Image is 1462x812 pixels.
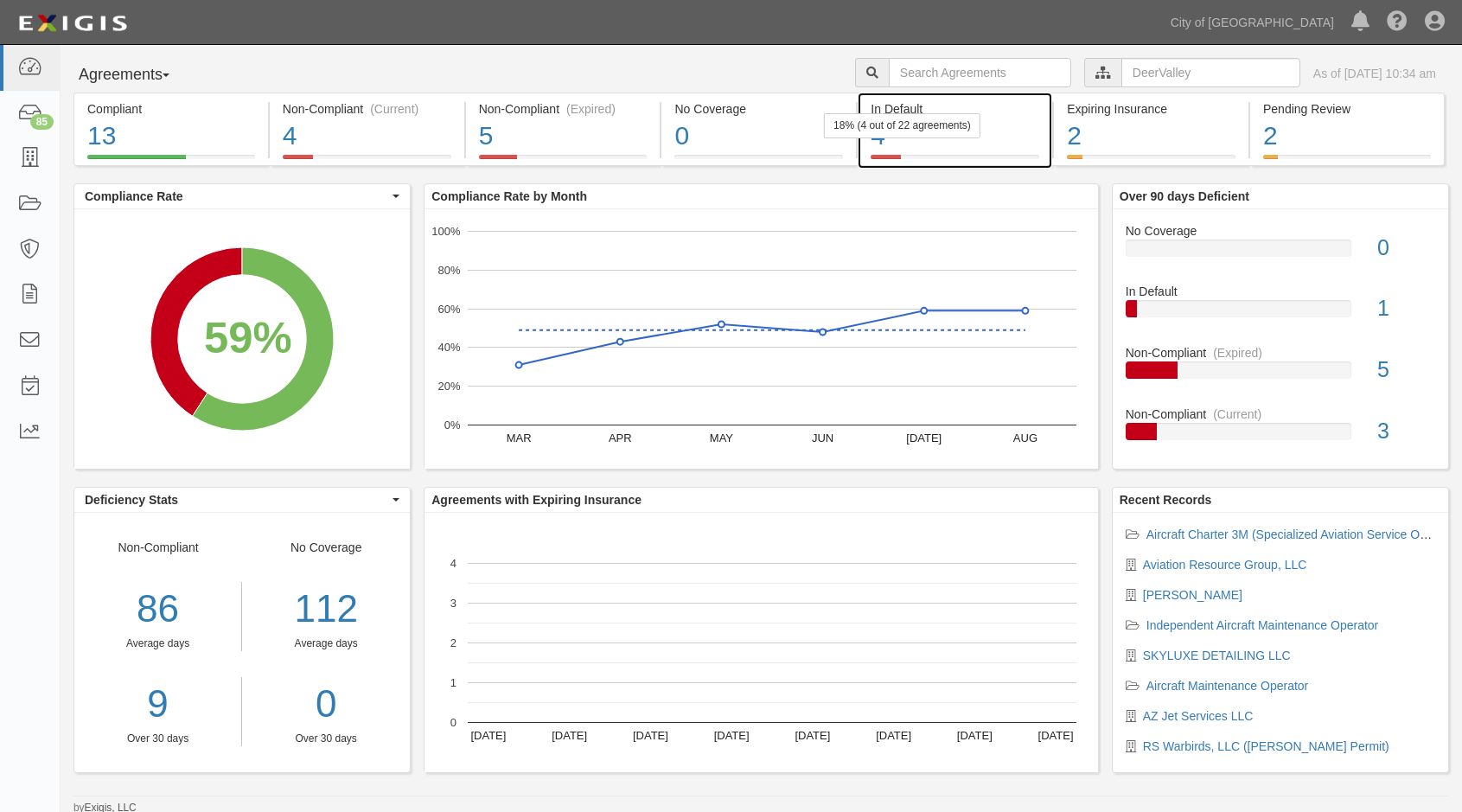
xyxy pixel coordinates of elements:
div: Non-Compliant [1113,406,1448,423]
button: Deficiency Stats [74,488,410,512]
a: Aviation Resource Group, LLC [1143,558,1307,572]
div: Pending Review [1263,100,1431,118]
a: No Coverage0 [661,155,856,169]
text: [DATE] [1038,729,1074,742]
div: 86 [74,582,241,636]
a: No Coverage0 [1126,222,1435,284]
div: In Default [1113,283,1448,300]
b: Over 90 days Deficient [1120,189,1249,203]
input: Search Agreements [889,58,1071,87]
a: City of [GEOGRAPHIC_DATA] [1162,5,1343,40]
div: In Default [871,100,1039,118]
div: 59% [204,306,292,368]
a: Non-Compliant(Current)4 [270,155,464,169]
text: APR [609,432,632,444]
div: Average days [74,636,241,651]
a: Non-Compliant(Current)3 [1126,406,1435,454]
div: (Expired) [1213,344,1262,361]
svg: A chart. [425,513,1098,772]
text: [DATE] [957,729,993,742]
div: No Coverage [674,100,843,118]
span: Deficiency Stats [85,491,388,508]
div: Non-Compliant (Expired) [479,100,648,118]
div: Over 30 days [74,732,241,746]
div: 2 [1263,118,1431,155]
div: As of [DATE] 10:34 am [1313,65,1436,82]
div: 4 [283,118,451,155]
a: SKYLUXE DETAILING LLC [1143,649,1291,662]
a: 0 [255,677,397,732]
a: 9 [74,677,241,732]
text: 2 [450,636,456,649]
a: Expiring Insurance2 [1054,155,1248,169]
text: 60% [438,302,461,315]
a: Non-Compliant(Expired)5 [466,155,661,169]
a: RS Warbirds, LLC ([PERSON_NAME] Permit) [1143,739,1389,753]
text: MAY [710,432,734,444]
div: No Coverage [242,539,410,746]
b: Agreements with Expiring Insurance [431,493,642,507]
text: [DATE] [552,729,587,742]
div: 18% (4 out of 22 agreements) [824,113,980,138]
text: [DATE] [795,729,831,742]
button: Agreements [73,58,203,93]
a: Aircraft Maintenance Operator [1146,679,1309,693]
text: [DATE] [714,729,750,742]
a: In Default418% (4 out of 22 agreements) [858,155,1052,169]
button: Compliance Rate [74,184,410,208]
input: DeerValley [1121,58,1300,87]
div: 1 [1364,293,1448,324]
a: Compliant13 [73,155,268,169]
text: [DATE] [876,729,911,742]
div: Average days [255,636,397,651]
svg: A chart. [74,209,410,469]
div: 5 [479,118,648,155]
text: [DATE] [633,729,668,742]
text: 40% [438,341,461,354]
i: Help Center - Complianz [1387,12,1408,33]
a: AZ Jet Services LLC [1143,709,1254,723]
div: (Current) [370,100,418,118]
a: [PERSON_NAME] [1143,588,1242,602]
img: logo-5460c22ac91f19d4615b14bd174203de0afe785f0fc80cf4dbbc73dc1793850b.png [13,8,132,39]
text: 80% [438,264,461,277]
div: 2 [1067,118,1235,155]
div: Non-Compliant [74,539,242,746]
div: 112 [255,582,397,636]
div: Compliant [87,100,255,118]
div: 13 [87,118,255,155]
text: MAR [507,432,532,444]
text: AUG [1013,432,1037,444]
text: 0% [444,419,461,432]
b: Recent Records [1120,493,1212,507]
text: 1 [450,676,456,689]
a: Independent Aircraft Maintenance Operator [1146,618,1379,632]
div: 85 [30,114,54,130]
text: [DATE] [471,729,507,742]
text: JUN [812,432,833,444]
a: In Default1 [1126,283,1435,344]
div: 5 [1364,355,1448,386]
svg: A chart. [425,209,1098,469]
text: [DATE] [907,432,942,444]
div: No Coverage [1113,222,1448,240]
text: 20% [438,380,461,393]
div: 3 [1364,416,1448,447]
div: Expiring Insurance [1067,100,1235,118]
div: (Expired) [566,100,616,118]
text: 4 [450,557,456,570]
text: 0 [450,716,456,729]
div: Non-Compliant [1113,344,1448,361]
div: Over 30 days [255,732,397,746]
span: Compliance Rate [85,188,388,205]
a: Pending Review2 [1250,155,1445,169]
a: Non-Compliant(Expired)5 [1126,344,1435,406]
div: 0 [1364,233,1448,264]
b: Compliance Rate by Month [431,189,587,203]
div: Non-Compliant (Current) [283,100,451,118]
